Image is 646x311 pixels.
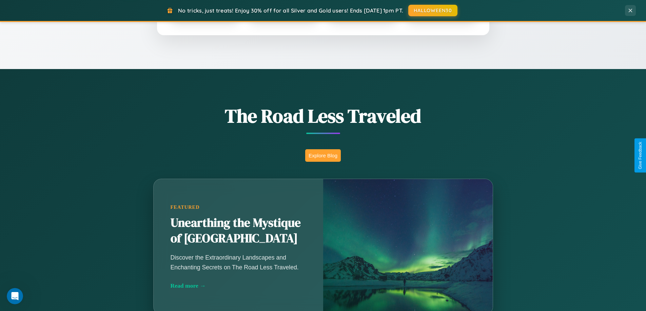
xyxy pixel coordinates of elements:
h1: The Road Less Traveled [120,103,527,129]
div: Give Feedback [638,142,643,169]
iframe: Intercom live chat [7,288,23,304]
button: Explore Blog [305,149,341,162]
p: Discover the Extraordinary Landscapes and Enchanting Secrets on The Road Less Traveled. [171,253,306,272]
div: Read more → [171,282,306,289]
h2: Unearthing the Mystique of [GEOGRAPHIC_DATA] [171,215,306,246]
button: HALLOWEEN30 [408,5,457,16]
div: Featured [171,204,306,210]
span: No tricks, just treats! Enjoy 30% off for all Silver and Gold users! Ends [DATE] 1pm PT. [178,7,403,14]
